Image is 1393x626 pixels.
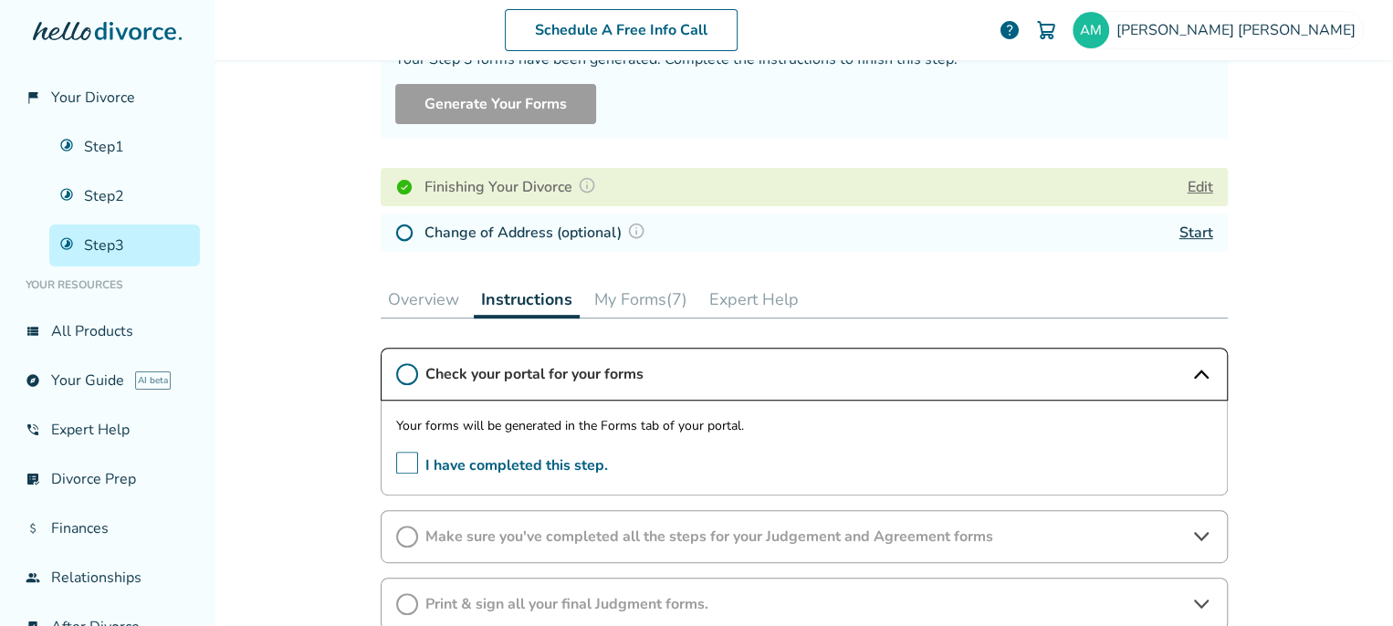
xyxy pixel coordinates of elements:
[26,472,40,486] span: list_alt_check
[505,9,738,51] a: Schedule A Free Info Call
[15,458,200,500] a: list_alt_checkDivorce Prep
[51,88,135,108] span: Your Divorce
[26,90,40,105] span: flag_2
[26,521,40,536] span: attach_money
[26,373,40,388] span: explore
[578,176,596,194] img: Question Mark
[26,423,40,437] span: phone_in_talk
[395,84,596,124] button: Generate Your Forms
[15,266,200,303] li: Your Resources
[49,126,200,168] a: Step1
[15,409,200,451] a: phone_in_talkExpert Help
[702,281,806,318] button: Expert Help
[425,527,1183,547] span: Make sure you've completed all the steps for your Judgement and Agreement forms
[627,222,645,240] img: Question Mark
[381,281,466,318] button: Overview
[15,507,200,549] a: attach_moneyFinances
[395,178,414,196] img: Completed
[1116,20,1363,40] span: [PERSON_NAME] [PERSON_NAME]
[135,371,171,390] span: AI beta
[395,224,414,242] img: Not Started
[26,570,40,585] span: group
[1035,19,1057,41] img: Cart
[984,29,1393,626] iframe: Chat Widget
[49,175,200,217] a: Step2
[425,594,1183,614] span: Print & sign all your final Judgment forms.
[15,310,200,352] a: view_listAll Products
[474,281,580,318] button: Instructions
[425,364,1183,384] span: Check your portal for your forms
[1073,12,1109,48] img: antoine.mkblinds@gmail.com
[999,19,1021,41] a: help
[26,324,40,339] span: view_list
[15,360,200,402] a: exploreYour GuideAI beta
[15,557,200,599] a: groupRelationships
[396,452,608,480] span: I have completed this step.
[396,415,1212,437] p: Your forms will be generated in the Forms tab of your portal.
[49,224,200,266] a: Step3
[424,175,602,199] h4: Finishing Your Divorce
[587,281,695,318] button: My Forms(7)
[15,77,200,119] a: flag_2Your Divorce
[424,221,651,245] h4: Change of Address (optional)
